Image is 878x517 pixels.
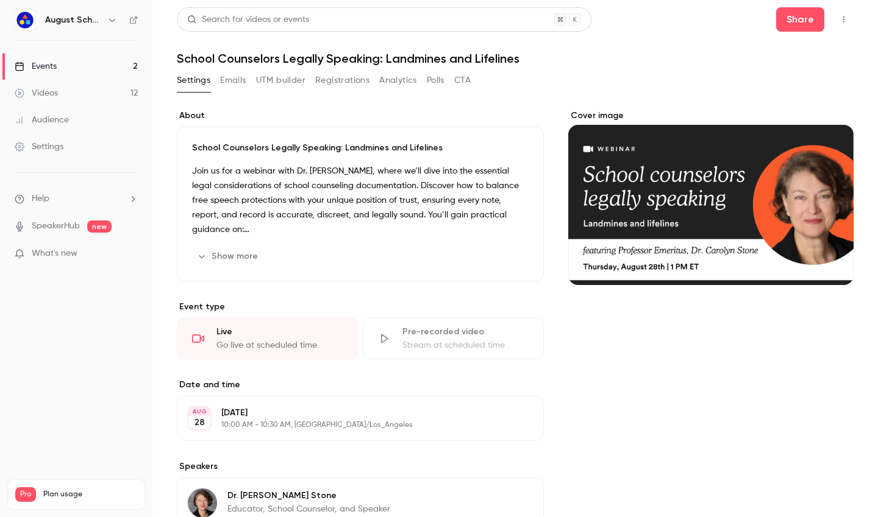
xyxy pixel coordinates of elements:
div: Live [216,326,343,338]
button: Settings [177,71,210,90]
span: Help [32,192,49,205]
span: new [87,220,112,233]
span: Pro [15,487,36,502]
div: Videos [15,87,58,99]
a: SpeakerHub [32,220,80,233]
h1: School Counselors Legally Speaking: Landmines and Lifelines [177,51,854,66]
p: Dr. [PERSON_NAME] Stone [227,490,465,502]
span: Plan usage [43,490,137,499]
button: Share [776,7,824,32]
div: Stream at scheduled time [402,339,529,351]
section: Cover image [568,110,854,285]
p: 10:00 AM - 10:30 AM, [GEOGRAPHIC_DATA]/Los_Angeles [221,420,479,430]
label: Date and time [177,379,544,391]
label: About [177,110,544,122]
button: Emails [220,71,246,90]
li: help-dropdown-opener [15,192,138,205]
button: CTA [454,71,471,90]
img: August Schools [15,10,35,30]
div: AUG [188,407,210,416]
div: Pre-recorded video [402,326,529,338]
div: Pre-recorded videoStream at scheduled time [363,318,544,359]
p: Join us for a webinar with Dr. [PERSON_NAME], where we’ll dive into the essential legal considera... [192,164,529,237]
iframe: Noticeable Trigger [123,248,138,259]
div: Search for videos or events [187,13,309,26]
label: Speakers [177,460,544,473]
p: School Counselors Legally Speaking: Landmines and Lifelines [192,142,529,154]
div: LiveGo live at scheduled time [177,318,358,359]
div: Go live at scheduled time [216,339,343,351]
button: Registrations [315,71,369,90]
span: What's new [32,247,77,260]
p: [DATE] [221,407,479,419]
p: Event type [177,301,544,313]
button: Analytics [379,71,417,90]
div: Events [15,60,57,72]
p: Educator, School Counselor, and Speaker [227,503,465,515]
button: UTM builder [256,71,305,90]
button: Polls [427,71,444,90]
h6: August Schools [45,14,102,26]
button: Show more [192,247,265,266]
p: 28 [195,417,205,429]
label: Cover image [568,110,854,122]
div: Settings [15,141,63,153]
div: Audience [15,114,69,126]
